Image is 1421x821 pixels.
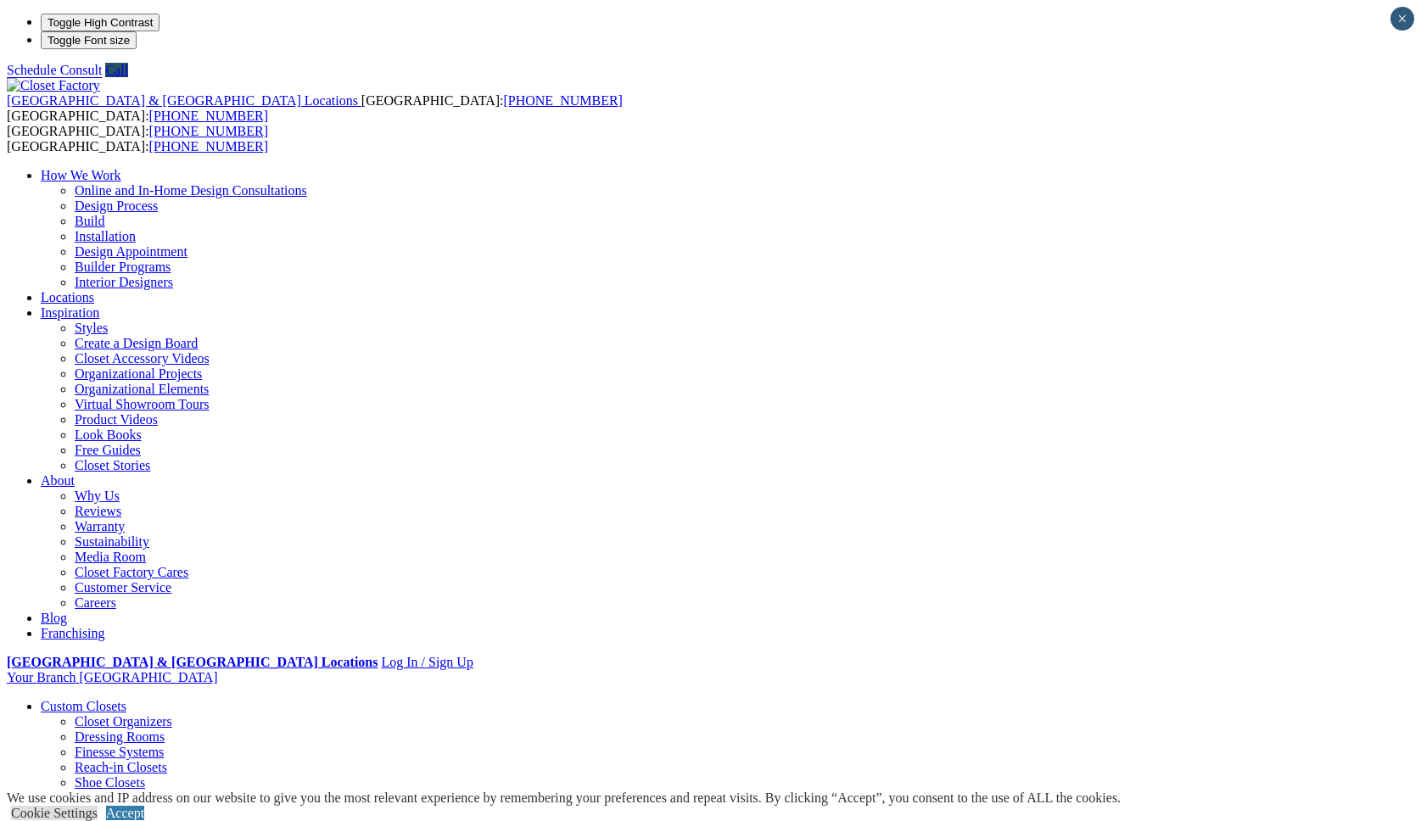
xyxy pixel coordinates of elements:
a: Blog [41,611,67,625]
a: [PHONE_NUMBER] [149,109,268,123]
a: [GEOGRAPHIC_DATA] & [GEOGRAPHIC_DATA] Locations [7,655,378,669]
a: Careers [75,595,116,610]
a: Organizational Projects [75,366,202,381]
a: Why Us [75,489,120,503]
div: We use cookies and IP address on our website to give you the most relevant experience by remember... [7,790,1121,806]
button: Toggle High Contrast [41,14,159,31]
a: Builder Programs [75,260,171,274]
span: Toggle High Contrast [48,16,153,29]
a: Cookie Settings [11,806,98,820]
a: Shoe Closets [75,775,145,790]
a: Look Books [75,427,142,442]
a: Reach-in Closets [75,760,167,774]
a: Design Process [75,198,158,213]
a: Reviews [75,504,121,518]
a: [PHONE_NUMBER] [149,139,268,154]
a: Customer Service [75,580,171,595]
a: About [41,473,75,488]
a: Dressing Rooms [75,729,165,744]
span: [GEOGRAPHIC_DATA]: [GEOGRAPHIC_DATA]: [7,93,623,123]
a: Interior Designers [75,275,173,289]
a: Design Appointment [75,244,187,259]
a: Free Guides [75,443,141,457]
a: Create a Design Board [75,336,198,350]
a: How We Work [41,168,121,182]
a: Virtual Showroom Tours [75,397,210,411]
a: Media Room [75,550,146,564]
a: Inspiration [41,305,99,320]
a: Closet Accessory Videos [75,351,210,366]
img: Closet Factory [7,78,100,93]
a: Franchising [41,626,105,640]
a: Locations [41,290,94,304]
a: Product Videos [75,412,158,427]
a: Your Branch [GEOGRAPHIC_DATA] [7,670,218,684]
span: [GEOGRAPHIC_DATA] [79,670,217,684]
a: Accept [106,806,144,820]
a: Closet Organizers [75,714,172,729]
button: Toggle Font size [41,31,137,49]
a: Closet Stories [75,458,150,472]
a: [PHONE_NUMBER] [149,124,268,138]
span: [GEOGRAPHIC_DATA]: [GEOGRAPHIC_DATA]: [7,124,268,154]
a: Log In / Sign Up [381,655,473,669]
a: Call [105,63,128,77]
a: [PHONE_NUMBER] [503,93,622,108]
a: Finesse Systems [75,745,164,759]
a: Schedule Consult [7,63,102,77]
a: [GEOGRAPHIC_DATA] & [GEOGRAPHIC_DATA] Locations [7,93,361,108]
a: Installation [75,229,136,243]
a: Warranty [75,519,125,533]
button: Close [1390,7,1414,31]
a: Closet Factory Cares [75,565,188,579]
a: Organizational Elements [75,382,209,396]
span: Toggle Font size [48,34,130,47]
span: Your Branch [7,670,76,684]
a: Custom Closets [41,699,126,713]
span: [GEOGRAPHIC_DATA] & [GEOGRAPHIC_DATA] Locations [7,93,358,108]
a: Sustainability [75,534,149,549]
a: Online and In-Home Design Consultations [75,183,307,198]
a: Build [75,214,105,228]
a: Styles [75,321,108,335]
